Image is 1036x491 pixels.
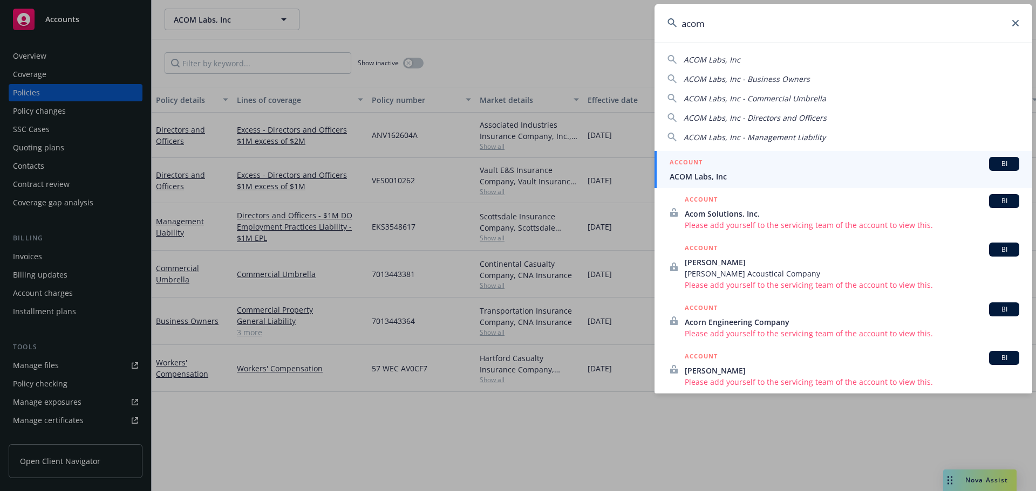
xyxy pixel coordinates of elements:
[685,208,1019,219] span: Acom Solutions, Inc.
[655,4,1032,43] input: Search...
[685,328,1019,339] span: Please add yourself to the servicing team of the account to view this.
[993,196,1015,206] span: BI
[993,353,1015,363] span: BI
[685,351,718,364] h5: ACCOUNT
[685,279,1019,291] span: Please add yourself to the servicing team of the account to view this.
[655,345,1032,393] a: ACCOUNTBI[PERSON_NAME]Please add yourself to the servicing team of the account to view this.
[993,245,1015,254] span: BI
[685,219,1019,231] span: Please add yourself to the servicing team of the account to view this.
[685,365,1019,376] span: [PERSON_NAME]
[684,113,827,123] span: ACOM Labs, Inc - Directors and Officers
[685,316,1019,328] span: Acorn Engineering Company
[684,93,826,103] span: ACOM Labs, Inc - Commercial Umbrella
[655,151,1032,188] a: ACCOUNTBIACOM Labs, Inc
[684,54,740,65] span: ACOM Labs, Inc
[685,268,1019,279] span: [PERSON_NAME] Acoustical Company
[655,296,1032,345] a: ACCOUNTBIAcorn Engineering CompanyPlease add yourself to the servicing team of the account to vie...
[684,74,810,84] span: ACOM Labs, Inc - Business Owners
[993,159,1015,169] span: BI
[670,171,1019,182] span: ACOM Labs, Inc
[685,302,718,315] h5: ACCOUNT
[655,188,1032,237] a: ACCOUNTBIAcom Solutions, Inc.Please add yourself to the servicing team of the account to view this.
[685,257,1019,268] span: [PERSON_NAME]
[670,157,703,170] h5: ACCOUNT
[655,237,1032,296] a: ACCOUNTBI[PERSON_NAME][PERSON_NAME] Acoustical CompanyPlease add yourself to the servicing team o...
[685,243,718,255] h5: ACCOUNT
[993,305,1015,314] span: BI
[685,376,1019,388] span: Please add yourself to the servicing team of the account to view this.
[684,132,826,142] span: ACOM Labs, Inc - Management Liability
[685,194,718,207] h5: ACCOUNT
